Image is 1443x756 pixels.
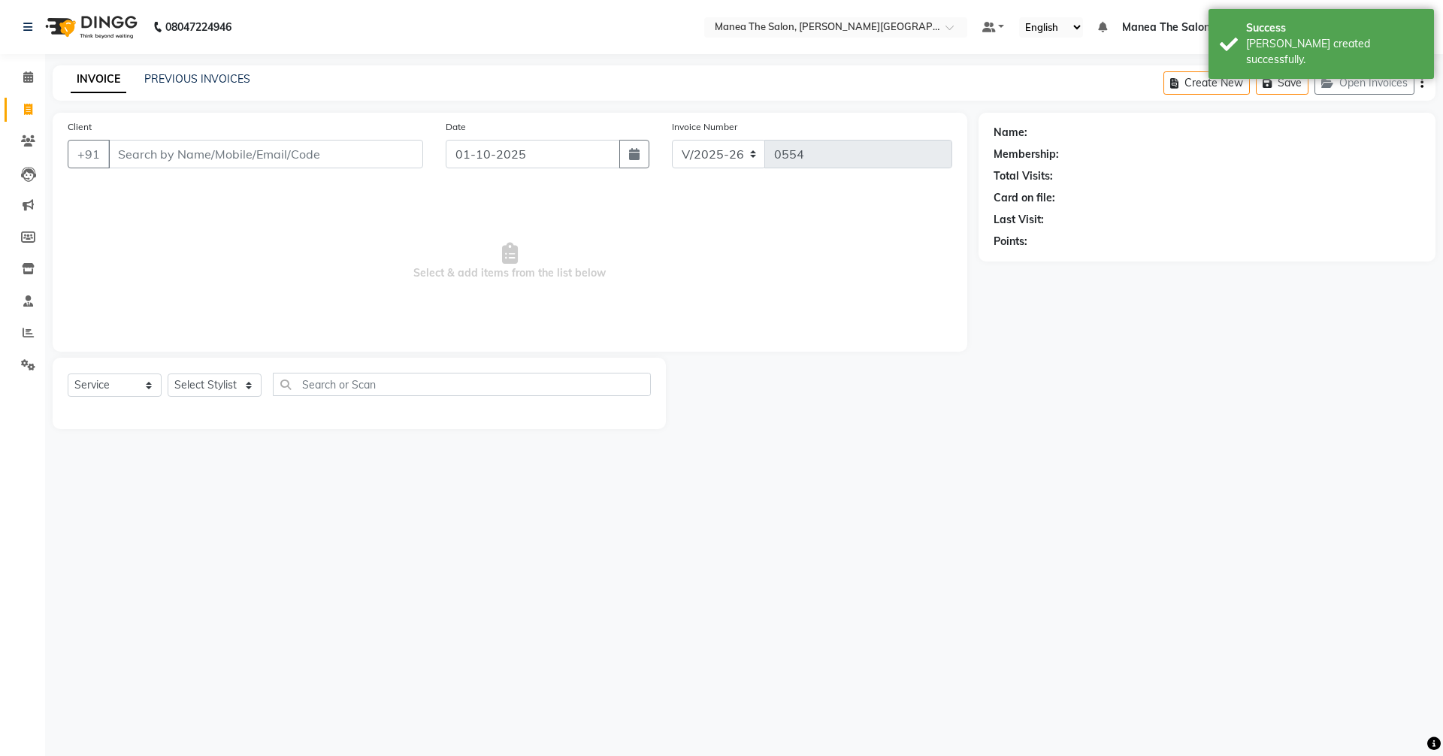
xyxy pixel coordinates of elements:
[1256,71,1308,95] button: Save
[144,72,250,86] a: PREVIOUS INVOICES
[165,6,231,48] b: 08047224946
[38,6,141,48] img: logo
[994,125,1027,141] div: Name:
[68,120,92,134] label: Client
[994,147,1059,162] div: Membership:
[446,120,466,134] label: Date
[1246,36,1423,68] div: Bill created successfully.
[994,212,1044,228] div: Last Visit:
[273,373,651,396] input: Search or Scan
[1314,71,1414,95] button: Open Invoices
[994,234,1027,249] div: Points:
[1246,20,1423,36] div: Success
[994,190,1055,206] div: Card on file:
[71,66,126,93] a: INVOICE
[108,140,423,168] input: Search by Name/Mobile/Email/Code
[672,120,737,134] label: Invoice Number
[1122,20,1414,35] span: Manea The Salon, [PERSON_NAME][GEOGRAPHIC_DATA]
[994,168,1053,184] div: Total Visits:
[68,186,952,337] span: Select & add items from the list below
[68,140,110,168] button: +91
[1163,71,1250,95] button: Create New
